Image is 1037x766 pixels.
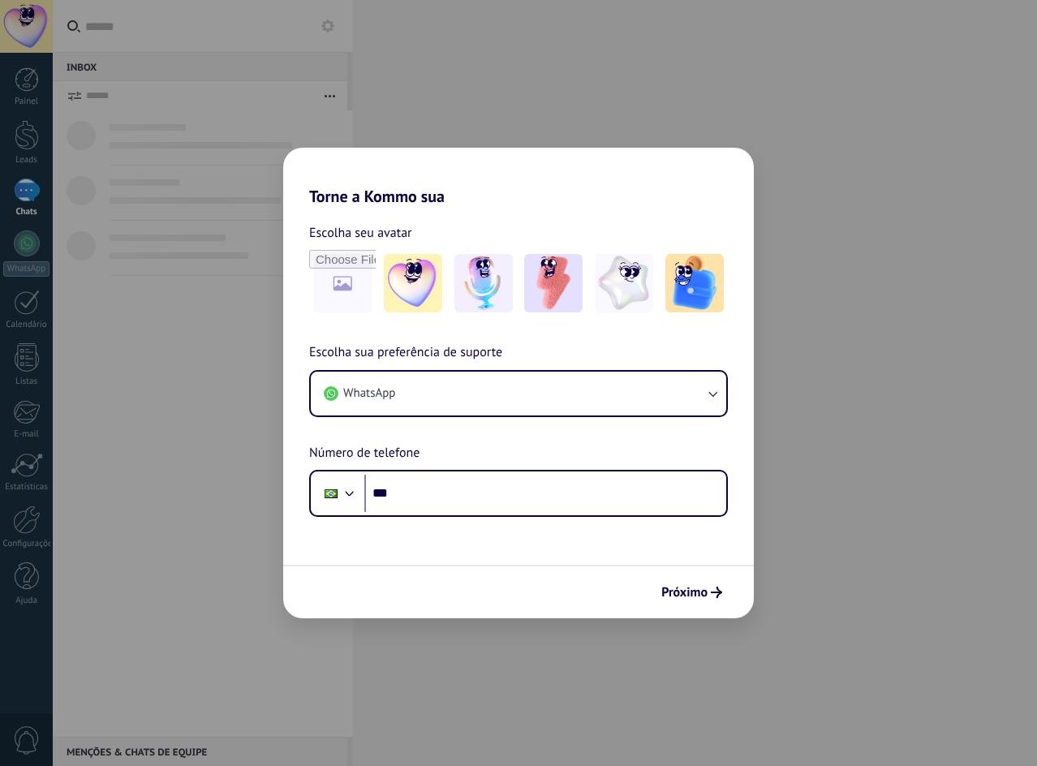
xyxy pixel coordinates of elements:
img: -3.jpeg [524,254,583,312]
span: Número de telefone [309,443,420,464]
span: Escolha sua preferência de suporte [309,342,502,364]
img: -4.jpeg [595,254,653,312]
button: WhatsApp [311,372,726,415]
img: -1.jpeg [384,254,442,312]
div: Brazil: + 55 [316,476,346,510]
img: -5.jpeg [665,254,724,312]
span: Escolha seu avatar [309,222,412,243]
h2: Torne a Kommo sua [283,148,754,206]
span: WhatsApp [343,385,395,402]
span: Próximo [661,587,708,598]
button: Próximo [654,579,729,606]
img: -2.jpeg [454,254,513,312]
